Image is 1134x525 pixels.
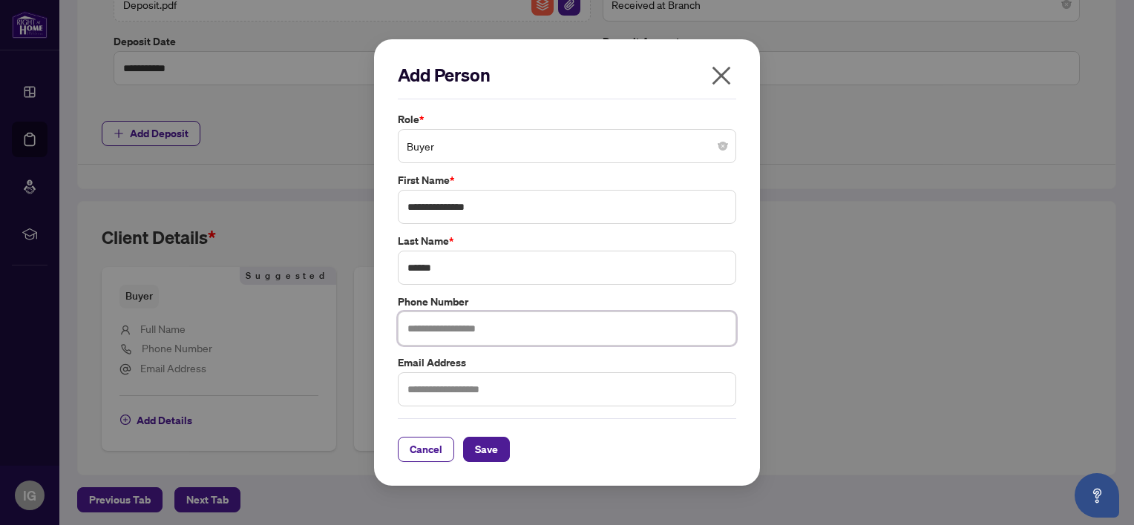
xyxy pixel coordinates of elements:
[398,294,736,310] label: Phone Number
[475,437,498,461] span: Save
[398,63,736,87] h2: Add Person
[398,437,454,462] button: Cancel
[463,437,510,462] button: Save
[718,142,727,151] span: close-circle
[410,437,442,461] span: Cancel
[398,172,736,188] label: First Name
[407,132,727,160] span: Buyer
[398,111,736,128] label: Role
[1075,473,1119,518] button: Open asap
[398,354,736,371] label: Email Address
[398,233,736,249] label: Last Name
[709,64,733,87] span: close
